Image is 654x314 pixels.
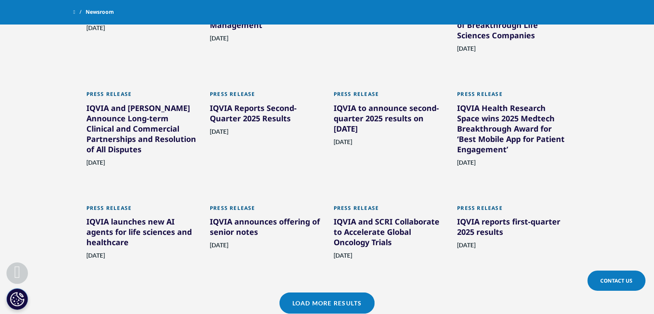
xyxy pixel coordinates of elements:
a: Contact Us [587,271,645,291]
div: Press Release [86,91,197,102]
div: IQVIA Health Research Space wins 2025 Medtech Breakthrough Award for ‘Best Mobile App for Patient... [457,103,568,158]
div: Press Release [457,91,568,102]
div: Press Release [334,205,445,216]
div: IQVIA Reports Second-Quarter 2025 Results [210,103,321,127]
div: Press Release [86,205,197,216]
div: IQVIA and [PERSON_NAME] Announce Long-term Clinical and Commercial Partnerships and Resolution of... [86,103,197,158]
span: Contact Us [600,277,633,284]
span: [DATE] [334,252,352,264]
div: IQVIA reports first-quarter 2025 results [457,216,568,240]
span: [DATE] [86,24,105,37]
a: Load More Results [279,292,375,314]
span: [DATE] [334,138,352,151]
div: Press Release [334,91,445,102]
div: Press Release [210,91,321,102]
div: Press Release [457,205,568,216]
span: [DATE] [86,159,105,171]
span: [DATE] [86,252,105,264]
span: Newsroom [86,4,114,20]
span: [DATE] [210,241,228,254]
span: [DATE] [210,34,228,47]
span: [DATE] [457,159,476,171]
button: Cookies Settings [6,288,28,310]
div: IQVIA launches new AI agents for life sciences and healthcare [86,216,197,251]
span: [DATE] [210,128,228,140]
div: IQVIA to announce second-quarter 2025 results on [DATE] [334,103,445,137]
div: Press Release [210,205,321,216]
div: IQVIA and SCRI Collaborate to Accelerate Global Oncology Trials [334,216,445,251]
div: IQVIA announces offering of senior notes [210,216,321,240]
span: [DATE] [457,241,476,254]
span: [DATE] [457,45,476,57]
